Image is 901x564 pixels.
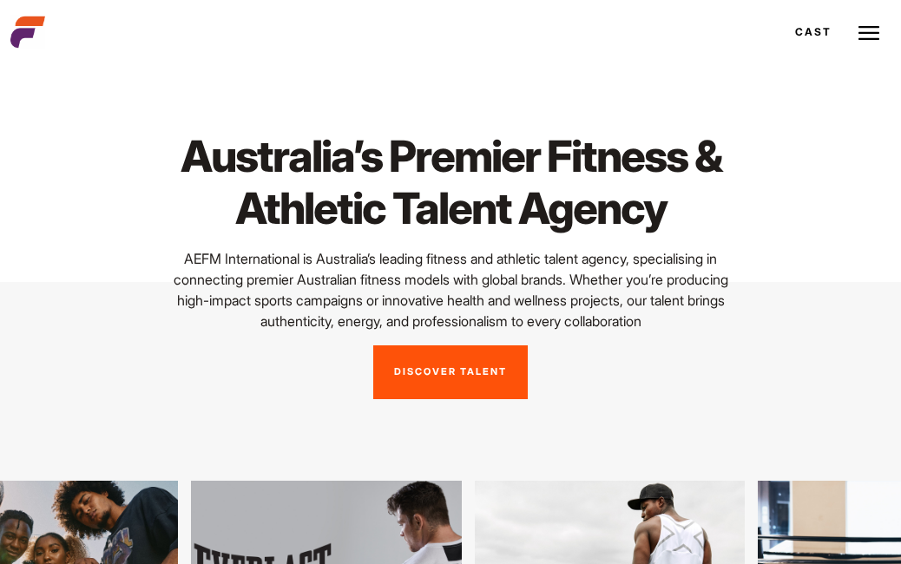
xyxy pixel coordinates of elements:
a: Discover Talent [373,345,528,399]
a: Cast [779,9,847,56]
img: Burger icon [858,23,879,43]
p: AEFM International is Australia’s leading fitness and athletic talent agency, specialising in con... [161,248,740,331]
h1: Australia’s Premier Fitness & Athletic Talent Agency [161,130,740,234]
img: cropped-aefm-brand-fav-22-square.png [10,15,45,49]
